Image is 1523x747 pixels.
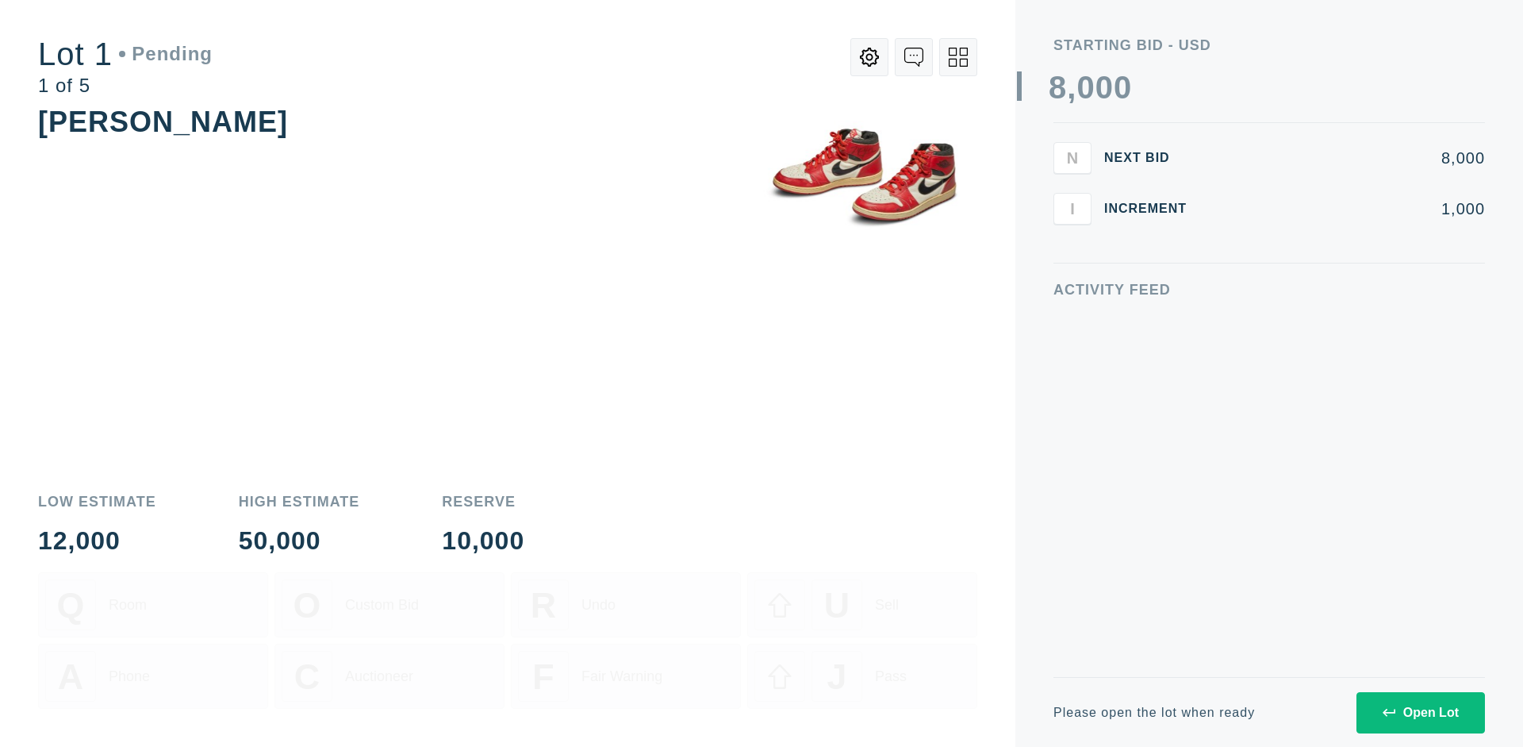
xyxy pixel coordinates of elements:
div: Reserve [442,495,524,509]
div: Increment [1104,202,1199,215]
button: Open Lot [1356,692,1485,734]
div: [PERSON_NAME] [38,106,288,138]
div: Low Estimate [38,495,156,509]
div: Lot 1 [38,38,213,70]
div: 8,000 [1212,150,1485,166]
div: 8 [1049,71,1067,103]
span: N [1067,148,1078,167]
button: N [1053,142,1091,174]
span: I [1070,199,1075,218]
div: Pending [119,44,213,64]
div: High Estimate [239,495,360,509]
div: Activity Feed [1053,283,1485,297]
div: 1,000 [1212,201,1485,217]
div: 12,000 [38,528,156,553]
div: 50,000 [239,528,360,553]
button: I [1053,193,1091,225]
div: 0 [1076,71,1095,103]
div: 0 [1095,71,1114,103]
div: Please open the lot when ready [1053,707,1255,719]
div: 0 [1114,71,1132,103]
div: , [1067,71,1076,389]
div: Open Lot [1383,706,1459,720]
div: Starting Bid - USD [1053,38,1485,52]
div: 10,000 [442,528,524,553]
div: 1 of 5 [38,76,213,95]
div: Next Bid [1104,152,1199,164]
